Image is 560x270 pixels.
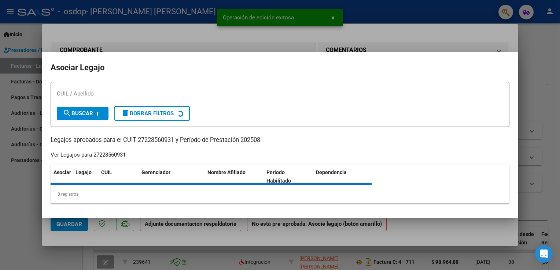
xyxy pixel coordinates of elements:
datatable-header-cell: Dependencia [313,165,372,189]
span: Legajo [75,169,92,175]
datatable-header-cell: Gerenciador [139,165,205,189]
span: Buscar [63,110,93,117]
mat-icon: delete [121,109,130,117]
span: Asociar [54,169,71,175]
datatable-header-cell: Legajo [73,165,98,189]
datatable-header-cell: Nombre Afiliado [205,165,264,189]
span: Borrar Filtros [121,110,174,117]
span: Nombre Afiliado [207,169,246,175]
button: Borrar Filtros [114,106,190,121]
span: CUIL [101,169,112,175]
span: Periodo Habilitado [266,169,291,184]
span: Gerenciador [141,169,170,175]
mat-icon: search [63,109,71,117]
datatable-header-cell: Periodo Habilitado [264,165,313,189]
span: Dependencia [316,169,347,175]
div: 0 registros [51,185,509,203]
datatable-header-cell: Asociar [51,165,73,189]
datatable-header-cell: CUIL [98,165,139,189]
div: Ver Legajos para 27228560931 [51,151,126,159]
button: Buscar [57,107,108,120]
div: Open Intercom Messenger [535,245,553,263]
p: Legajos aprobados para el CUIT 27228560931 y Período de Prestación 202508 [51,136,509,145]
h2: Asociar Legajo [51,61,509,75]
